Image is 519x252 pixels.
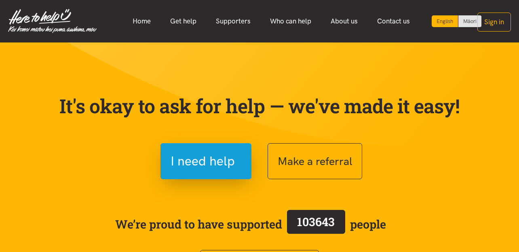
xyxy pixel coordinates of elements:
[458,15,481,27] a: Switch to Te Reo Māori
[57,94,462,118] p: It's okay to ask for help — we've made it easy!
[282,208,350,240] a: 103643
[171,151,235,172] span: I need help
[432,15,458,27] div: Current language
[160,13,206,30] a: Get help
[260,13,321,30] a: Who can help
[367,13,420,30] a: Contact us
[206,13,260,30] a: Supporters
[115,208,386,240] span: We’re proud to have supported people
[123,13,160,30] a: Home
[432,15,482,27] div: Language toggle
[297,214,335,229] span: 103643
[8,9,97,33] img: Home
[160,143,251,179] button: I need help
[321,13,367,30] a: About us
[268,143,362,179] button: Make a referral
[477,13,511,32] button: Sign in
